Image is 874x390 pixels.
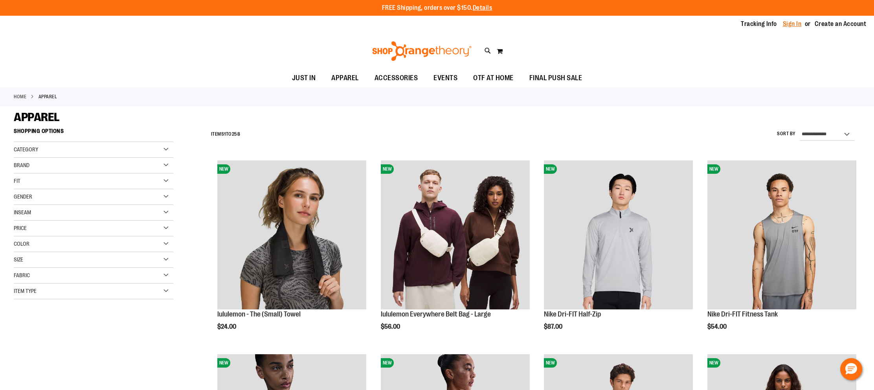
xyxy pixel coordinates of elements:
[707,323,728,330] span: $54.00
[211,128,241,140] h2: Items to
[14,272,30,278] span: Fabric
[544,160,693,311] a: Nike Dri-FIT Half-ZipNEW
[381,160,530,309] img: lululemon Everywhere Belt Bag - Large
[217,160,366,309] img: lululemon - The (Small) Towel
[14,162,29,168] span: Brand
[217,358,230,368] span: NEW
[217,160,366,311] a: lululemon - The (Small) TowelNEW
[540,156,697,350] div: product
[426,69,465,87] a: EVENTS
[741,20,777,28] a: Tracking Info
[707,160,856,311] a: Nike Dri-FIT Fitness TankNEW
[544,323,564,330] span: $87.00
[14,178,20,184] span: Fit
[707,310,778,318] a: Nike Dri-FIT Fitness Tank
[323,69,367,87] a: APPAREL
[292,69,316,87] span: JUST IN
[783,20,802,28] a: Sign In
[815,20,867,28] a: Create an Account
[14,124,173,142] strong: Shopping Options
[284,69,324,87] a: JUST IN
[217,164,230,174] span: NEW
[381,164,394,174] span: NEW
[529,69,582,87] span: FINAL PUSH SALE
[217,310,301,318] a: lululemon - The (Small) Towel
[521,69,590,87] a: FINAL PUSH SALE
[232,131,241,137] span: 258
[544,160,693,309] img: Nike Dri-FIT Half-Zip
[367,69,426,87] a: ACCESSORIES
[14,193,32,200] span: Gender
[39,93,57,100] strong: APPAREL
[331,69,359,87] span: APPAREL
[544,310,601,318] a: Nike Dri-FIT Half-Zip
[707,164,720,174] span: NEW
[371,41,473,61] img: Shop Orangetheory
[381,310,491,318] a: lululemon Everywhere Belt Bag - Large
[381,358,394,368] span: NEW
[840,358,862,380] button: Hello, have a question? Let’s chat.
[381,160,530,311] a: lululemon Everywhere Belt Bag - LargeNEW
[707,160,856,309] img: Nike Dri-FIT Fitness Tank
[14,93,26,100] a: Home
[703,156,860,350] div: product
[14,288,37,294] span: Item Type
[377,156,534,350] div: product
[14,225,27,231] span: Price
[14,256,23,263] span: Size
[14,146,38,153] span: Category
[381,323,401,330] span: $56.00
[382,4,492,13] p: FREE Shipping, orders over $150.
[544,358,557,368] span: NEW
[473,69,514,87] span: OTF AT HOME
[473,4,492,11] a: Details
[433,69,457,87] span: EVENTS
[14,110,60,124] span: APPAREL
[375,69,418,87] span: ACCESSORIES
[217,323,237,330] span: $24.00
[14,209,31,215] span: Inseam
[707,358,720,368] span: NEW
[224,131,226,137] span: 1
[544,164,557,174] span: NEW
[14,241,29,247] span: Color
[213,156,370,350] div: product
[465,69,521,87] a: OTF AT HOME
[777,131,796,137] label: Sort By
